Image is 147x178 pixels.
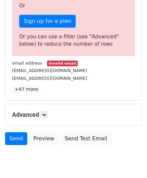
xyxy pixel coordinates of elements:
[19,33,128,48] div: Or you can use a filter (see "Advanced" below) to reduce the number of rows
[5,132,27,145] a: Send
[12,68,87,73] small: [EMAIL_ADDRESS][DOMAIN_NAME]
[47,61,77,66] small: Invalid email
[12,61,42,66] small: email address
[19,15,76,28] a: Sign up for a plan
[12,111,135,118] h5: Advanced
[12,85,40,94] a: +47 more
[29,132,59,145] a: Preview
[19,2,128,9] p: Or
[113,146,147,178] iframe: Chat Widget
[60,132,111,145] a: Send Test Email
[12,76,87,81] small: [EMAIL_ADDRESS][DOMAIN_NAME]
